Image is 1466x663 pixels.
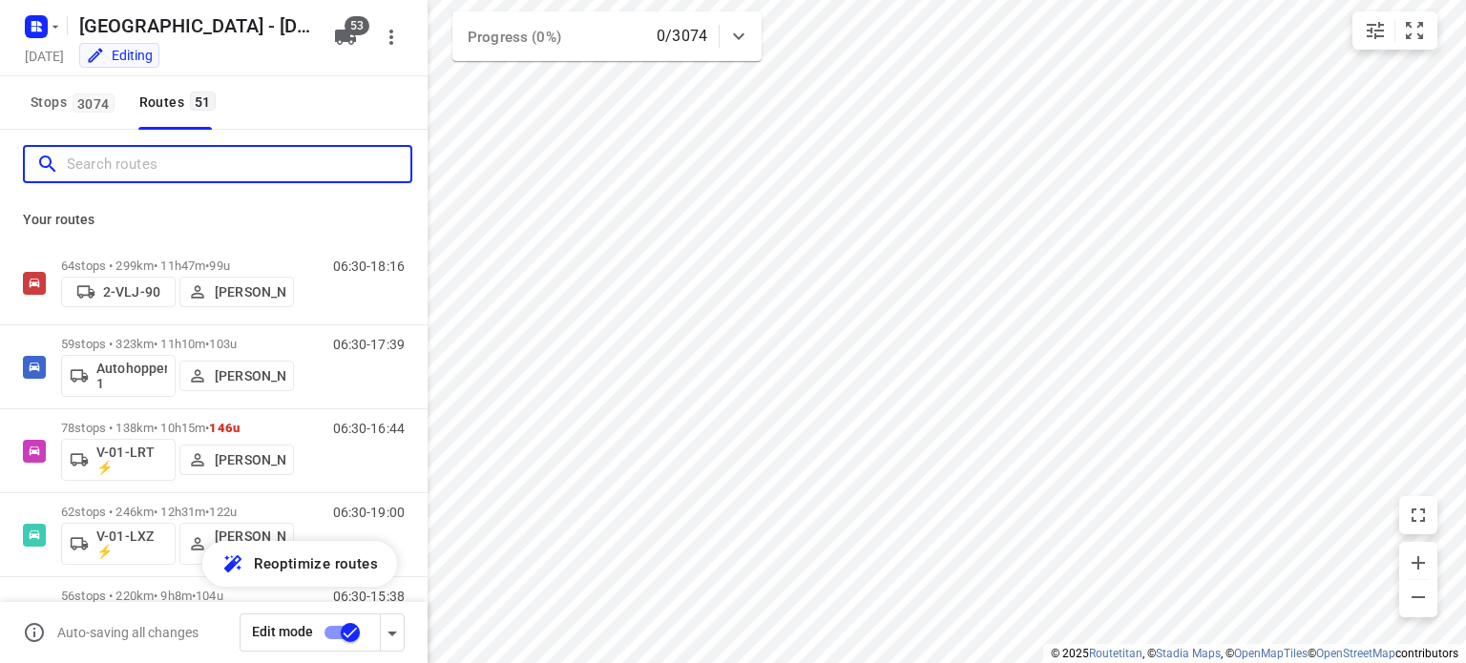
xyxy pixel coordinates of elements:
button: Reoptimize routes [202,541,397,587]
button: 2-VLJ-90 [61,277,176,307]
p: V-01-LRT ⚡ [96,445,167,475]
span: 99u [209,259,229,273]
span: • [205,259,209,273]
p: 78 stops • 138km • 10h15m [61,421,294,435]
span: • [192,589,196,603]
div: small contained button group [1352,11,1437,50]
button: Fit zoom [1395,11,1434,50]
div: Progress (0%)0/3074 [452,11,762,61]
button: V-01-LXZ ⚡ [61,523,176,565]
p: Your routes [23,210,405,230]
p: 06:30-18:16 [333,259,405,274]
a: Stadia Maps [1156,647,1221,660]
p: 56 stops • 220km • 9h8m [61,589,294,603]
span: 122u [209,505,237,519]
div: Driver app settings [381,620,404,644]
p: 06:30-16:44 [333,421,405,436]
span: 51 [190,92,216,111]
div: You are currently in edit mode. [86,46,153,65]
span: • [205,505,209,519]
p: 59 stops • 323km • 11h10m [61,337,294,351]
button: More [372,18,410,56]
span: • [205,421,209,435]
button: [PERSON_NAME] (ZZP) [179,523,294,565]
button: 53 [326,18,365,56]
span: 103u [209,337,237,351]
button: [PERSON_NAME] [179,445,294,475]
h5: Project date [17,45,72,67]
p: [PERSON_NAME] (ZZP) [215,528,285,559]
span: 53 [345,16,369,35]
p: 0/3074 [657,25,707,48]
p: V-01-LXZ ⚡ [96,528,167,559]
button: V-01-LRT ⚡ [61,439,176,481]
button: Autohopper 1 [61,355,176,397]
p: Auto-saving all changes [57,625,199,640]
span: Reoptimize routes [254,551,378,576]
span: 104u [196,589,223,603]
p: [PERSON_NAME] [215,452,285,467]
h5: Rename [72,10,319,41]
span: Edit mode [252,624,313,639]
span: 3074 [73,93,115,113]
p: 06:30-15:38 [333,589,405,604]
button: Map settings [1356,11,1394,50]
a: OpenStreetMap [1316,647,1395,660]
p: 06:30-17:39 [333,337,405,352]
p: [PERSON_NAME] [215,368,285,383]
span: Stops [31,91,120,114]
span: Progress (0%) [468,29,561,46]
p: 64 stops • 299km • 11h47m [61,259,294,273]
a: OpenMapTiles [1234,647,1308,660]
span: • [205,337,209,351]
p: Autohopper 1 [96,361,167,391]
div: Routes [139,91,221,114]
button: [PERSON_NAME] [179,277,294,307]
p: 06:30-19:00 [333,505,405,520]
a: Routetitan [1089,647,1142,660]
span: 146u [209,421,240,435]
li: © 2025 , © , © © contributors [1051,647,1458,660]
p: [PERSON_NAME] [215,284,285,300]
input: Search routes [67,150,410,179]
p: 62 stops • 246km • 12h31m [61,505,294,519]
button: [PERSON_NAME] [179,361,294,391]
p: 2-VLJ-90 [103,284,160,300]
